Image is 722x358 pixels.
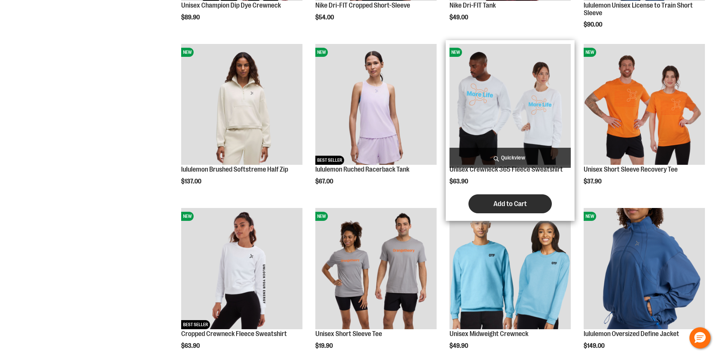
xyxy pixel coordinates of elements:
img: Unisex Crewneck 365 Fleece Sweatshirt [449,44,571,165]
span: NEW [584,48,596,57]
a: Unisex Short Sleeve Tee [315,330,382,338]
div: product [580,40,709,205]
span: BEST SELLER [181,320,210,329]
span: $90.00 [584,21,603,28]
a: Unisex Champion Dip Dye Crewneck [181,2,281,9]
span: BEST SELLER [315,156,344,165]
a: lululemon Ruched Racerback Tank [315,166,409,173]
img: Unisex Midweight Crewneck [449,208,571,329]
a: Unisex Short Sleeve Recovery TeeNEW [584,44,705,166]
span: NEW [449,48,462,57]
a: Nike Dri-FIT Tank [449,2,496,9]
a: Cropped Crewneck Fleece Sweatshirt [181,330,287,338]
a: Nike Dri-FIT Cropped Short-Sleeve [315,2,410,9]
span: $137.00 [181,178,202,185]
span: $63.90 [181,342,201,349]
span: NEW [181,212,194,221]
a: lululemon Unisex License to Train Short Sleeve [584,2,693,17]
img: lululemon Brushed Softstreme Half Zip [181,44,302,165]
span: $149.00 [584,342,606,349]
a: Unisex Crewneck 365 Fleece SweatshirtNEW [449,44,571,166]
span: $63.90 [449,178,469,185]
a: lululemon Brushed Softstreme Half Zip [181,166,288,173]
span: NEW [315,48,328,57]
span: NEW [181,48,194,57]
a: Unisex Midweight Crewneck [449,330,528,338]
a: Unisex Crewneck 365 Fleece Sweatshirt [449,166,563,173]
a: Unisex Short Sleeve TeeNEW [315,208,437,330]
span: NEW [584,212,596,221]
img: Unisex Short Sleeve Recovery Tee [584,44,705,165]
div: product [446,40,575,221]
a: lululemon Ruched Racerback TankNEWBEST SELLER [315,44,437,166]
span: $49.00 [449,14,469,21]
a: lululemon Brushed Softstreme Half ZipNEW [181,44,302,166]
button: Add to Cart [468,194,552,213]
img: Unisex Short Sleeve Tee [315,208,437,329]
img: lululemon Ruched Racerback Tank [315,44,437,165]
a: Cropped Crewneck Fleece SweatshirtNEWBEST SELLER [181,208,302,330]
span: $89.90 [181,14,201,21]
a: Unisex Short Sleeve Recovery Tee [584,166,678,173]
span: $49.90 [449,342,469,349]
div: product [312,40,440,205]
a: Unisex Midweight CrewneckNEW [449,208,571,330]
span: $37.90 [584,178,603,185]
img: lululemon Oversized Define Jacket [584,208,705,329]
span: NEW [315,212,328,221]
a: Quickview [449,148,571,168]
span: $54.00 [315,14,335,21]
span: Add to Cart [493,200,527,208]
button: Hello, have a question? Let’s chat. [689,327,711,349]
a: lululemon Oversized Define JacketNEW [584,208,705,330]
span: $19.90 [315,342,334,349]
a: lululemon Oversized Define Jacket [584,330,679,338]
span: $67.00 [315,178,334,185]
div: product [177,40,306,205]
img: Cropped Crewneck Fleece Sweatshirt [181,208,302,329]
